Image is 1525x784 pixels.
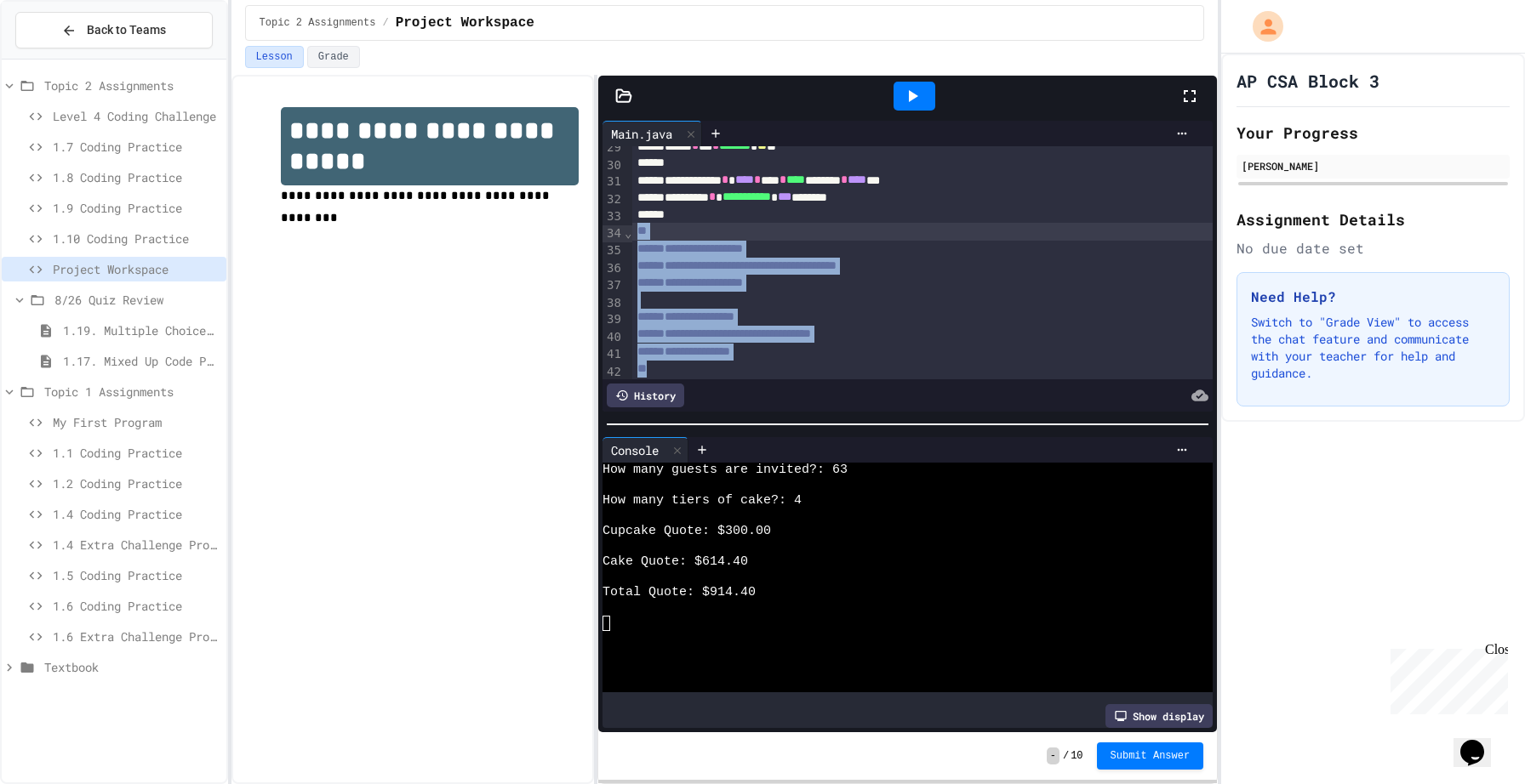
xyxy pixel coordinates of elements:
span: Textbook [44,658,220,676]
div: 37 [603,277,624,294]
span: 10 [1071,749,1082,763]
h3: Need Help? [1251,287,1495,307]
span: Topic 1 Assignments [44,383,220,401]
div: Main.java [603,121,702,146]
span: - [1047,747,1060,764]
span: 1.4 Extra Challenge Problem [53,536,220,554]
span: 1.17. Mixed Up Code Practice 1.1-1.6 [63,352,220,370]
button: Grade [307,46,360,68]
h1: AP CSA Block 3 [1237,69,1379,93]
span: Topic 2 Assignments [260,16,376,30]
span: Total Quote: $914.40 [603,585,756,600]
div: [PERSON_NAME] [1242,158,1505,173]
span: 1.2 Coding Practice [53,474,220,492]
span: How many tiers of cake?: 4 [603,493,802,508]
div: 30 [603,157,624,174]
span: Cupcake Quote: $300.00 [603,524,771,539]
span: 1.10 Coding Practice [53,230,220,247]
div: Console [603,437,688,463]
button: Back to Teams [15,12,213,48]
button: Submit Answer [1097,742,1204,770]
iframe: chat widget [1454,716,1508,767]
div: Main.java [603,125,681,143]
div: 33 [603,208,624,225]
span: 1.6 Extra Challenge Problem [53,628,220,645]
div: History [607,383,684,407]
div: 42 [603,364,624,381]
span: 1.19. Multiple Choice Exercises for Unit 1a (1.1-1.6) [63,321,220,339]
span: Project Workspace [396,13,534,33]
div: 35 [603,242,624,259]
div: 39 [603,311,624,328]
div: My Account [1235,7,1288,46]
span: 8/26 Quiz Review [54,291,220,309]
p: Switch to "Grade View" to access the chat feature and communicate with your teacher for help and ... [1251,314,1495,382]
span: 1.8 Coding Practice [53,168,220,186]
div: Show display [1105,704,1213,728]
div: 34 [603,225,624,242]
div: 36 [603,260,624,277]
div: Chat with us now!Close [7,7,117,108]
span: 1.4 Coding Practice [53,505,220,523]
span: / [1063,749,1069,763]
span: Topic 2 Assignments [44,77,220,94]
span: Fold line [624,226,632,240]
span: / [382,16,388,30]
div: 31 [603,173,624,190]
span: Level 4 Coding Challenge [53,107,220,125]
span: 1.1 Coding Practice [53,444,220,462]
span: Project Workspace [53,260,220,278]
span: How many guests are invited?: 63 [603,463,848,478]
div: 29 [603,139,624,156]
div: 38 [603,295,624,312]
div: Console [603,441,667,459]
div: No due date set [1237,238,1510,258]
h2: Your Progress [1237,121,1510,145]
span: Back to Teams [87,21,166,39]
span: My First Program [53,413,220,431]
span: Submit Answer [1111,749,1191,763]
span: 1.9 Coding Practice [53,199,220,217]
span: Cake Quote: $614.40 [603,554,748,570]
span: 1.6 Coding Practice [53,597,220,615]
span: 1.7 Coding Practice [53,138,220,156]
button: Lesson [245,46,304,68]
div: 41 [603,346,624,363]
iframe: chat widget [1384,642,1508,714]
h2: Assignment Details [1237,207,1510,231]
span: 1.5 Coding Practice [53,566,220,584]
div: 32 [603,191,624,208]
div: 40 [603,329,624,346]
